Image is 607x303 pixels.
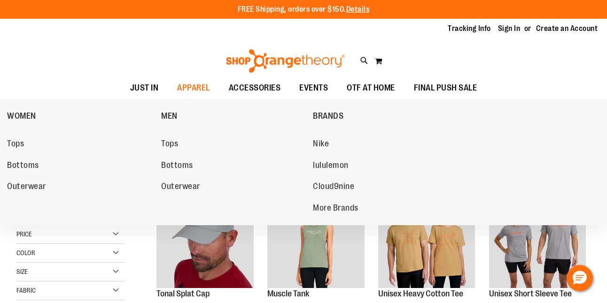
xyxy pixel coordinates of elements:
[219,77,290,99] a: ACCESSORIES
[16,230,32,238] span: Price
[7,160,39,172] span: Bottoms
[161,104,308,128] a: MEN
[121,77,168,98] a: JUST IN
[299,77,328,98] span: EVENTS
[378,289,463,298] a: Unisex Heavy Cotton Tee
[378,191,475,288] img: Unisex Heavy Cotton Tee
[378,191,475,289] a: Unisex Heavy Cotton TeeNEW
[448,23,491,34] a: Tracking Info
[177,77,210,98] span: APPAREL
[313,160,349,172] span: lululemon
[498,23,521,34] a: Sign In
[313,139,329,151] span: Nike
[313,104,462,128] a: BRANDS
[489,191,586,289] a: Unisex Short Sleeve TeeNEW
[7,136,152,152] a: Tops
[229,77,281,98] span: ACCESSORIES
[7,178,152,195] a: Outerwear
[156,191,253,289] a: Product image for Grey Tonal Splat CapNEW
[225,49,346,73] img: Shop Orangetheory
[238,4,370,15] p: FREE Shipping, orders over $150.
[489,289,572,298] a: Unisex Short Sleeve Tee
[156,289,210,298] a: Tonal Splat Cap
[130,77,159,98] span: JUST IN
[337,77,405,99] a: OTF AT HOME
[161,182,200,193] span: Outerwear
[168,77,219,99] a: APPAREL
[567,265,593,291] button: Hello, have a question? Let’s chat.
[161,160,193,172] span: Bottoms
[313,203,358,215] span: More Brands
[7,104,156,128] a: WOMEN
[267,191,364,288] img: Muscle Tank
[16,249,35,257] span: Color
[290,77,337,99] a: EVENTS
[16,268,28,275] span: Size
[313,182,354,193] span: Cloud9nine
[347,77,395,98] span: OTF AT HOME
[156,191,253,288] img: Product image for Grey Tonal Splat Cap
[414,77,477,98] span: FINAL PUSH SALE
[16,287,36,294] span: Fabric
[489,191,586,288] img: Unisex Short Sleeve Tee
[346,5,370,14] a: Details
[267,289,309,298] a: Muscle Tank
[161,111,178,123] span: MEN
[161,139,178,151] span: Tops
[405,77,487,99] a: FINAL PUSH SALE
[267,191,364,289] a: Muscle TankNEW
[7,157,152,174] a: Bottoms
[7,111,36,123] span: WOMEN
[7,182,46,193] span: Outerwear
[7,139,24,151] span: Tops
[536,23,598,34] a: Create an Account
[313,111,343,123] span: BRANDS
